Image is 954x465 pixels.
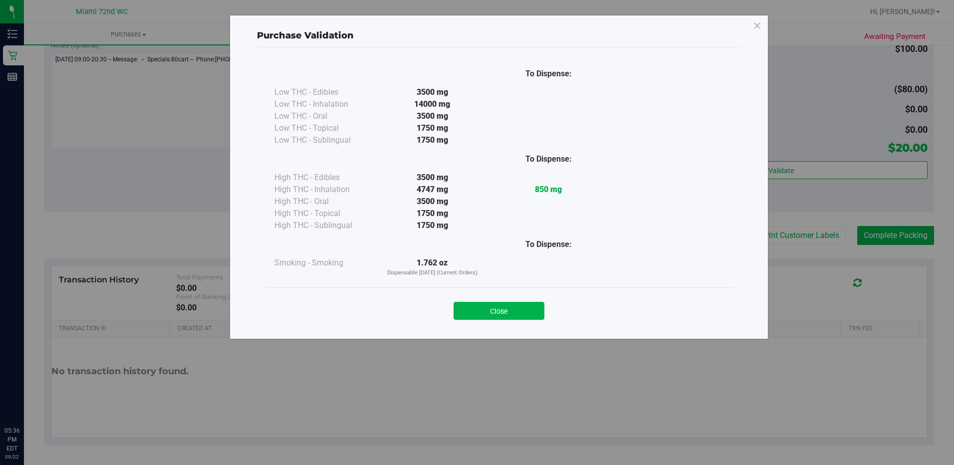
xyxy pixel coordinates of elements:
div: 14000 mg [374,98,490,110]
div: 1750 mg [374,220,490,232]
div: 1.762 oz [374,257,490,277]
div: High THC - Inhalation [274,184,374,196]
div: High THC - Oral [274,196,374,208]
button: Close [454,302,544,320]
div: Low THC - Inhalation [274,98,374,110]
div: Low THC - Edibles [274,86,374,98]
div: 3500 mg [374,196,490,208]
div: Smoking - Smoking [274,257,374,269]
span: Purchase Validation [257,30,354,41]
div: 4747 mg [374,184,490,196]
div: 1750 mg [374,208,490,220]
strong: 850 mg [535,185,562,194]
div: Low THC - Topical [274,122,374,134]
div: High THC - Edibles [274,172,374,184]
div: To Dispense: [490,68,607,80]
div: 3500 mg [374,110,490,122]
div: To Dispense: [490,238,607,250]
div: 1750 mg [374,134,490,146]
div: High THC - Topical [274,208,374,220]
div: Low THC - Oral [274,110,374,122]
div: 3500 mg [374,172,490,184]
p: Dispensable [DATE] (Current Orders) [374,269,490,277]
div: 3500 mg [374,86,490,98]
div: To Dispense: [490,153,607,165]
div: Low THC - Sublingual [274,134,374,146]
div: High THC - Sublingual [274,220,374,232]
div: 1750 mg [374,122,490,134]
